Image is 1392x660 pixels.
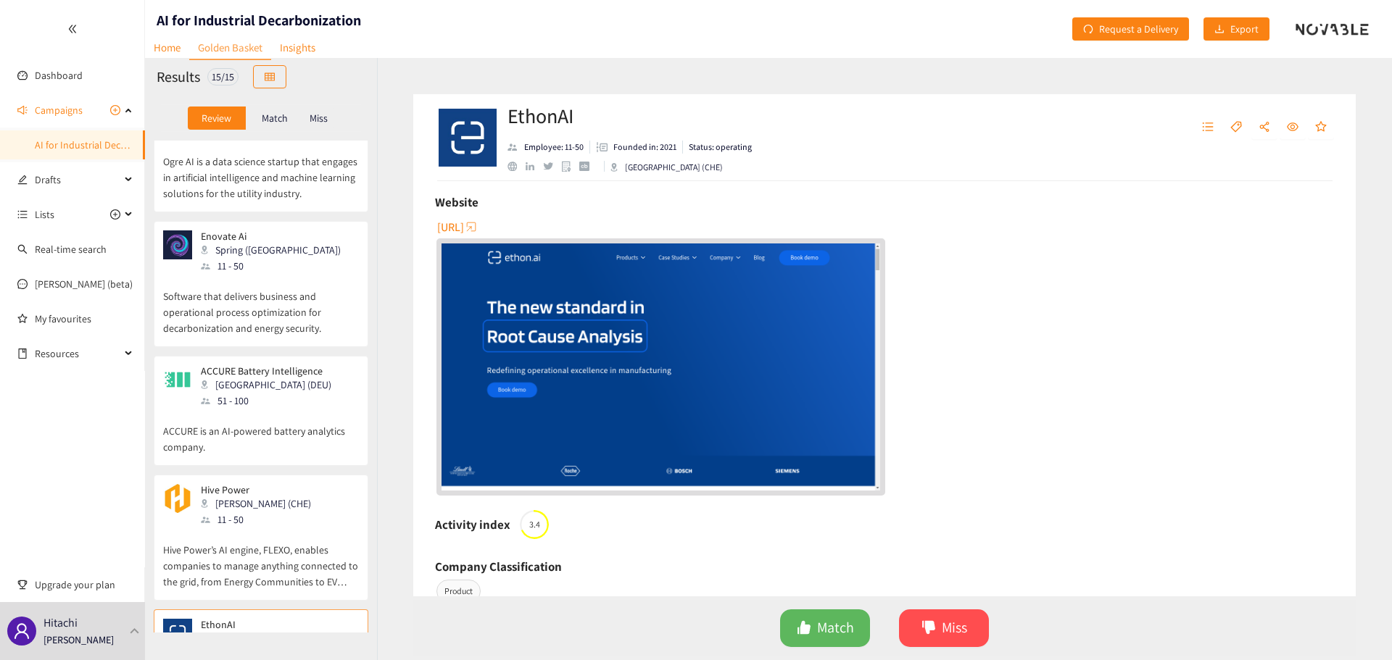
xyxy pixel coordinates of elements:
[35,277,133,291] a: [PERSON_NAME] (beta)
[201,393,340,409] div: 51 - 100
[13,622,30,640] span: user
[797,620,811,637] span: like
[1308,116,1334,139] button: star
[201,619,331,630] p: EthonAI
[67,24,78,34] span: double-left
[35,304,133,333] a: My favourites
[189,36,271,60] a: Golden Basket
[201,242,349,258] div: Spring ([GEOGRAPHIC_DATA])
[590,141,683,154] li: Founded in year
[526,162,543,171] a: linkedin
[253,65,286,88] button: table
[817,617,854,639] span: Match
[899,609,989,647] button: dislikeMiss
[442,243,880,490] a: website
[1230,21,1259,37] span: Export
[201,365,331,377] p: ACCURE Battery Intelligence
[163,527,359,590] p: Hive Power’s AI engine, FLEXO, enables companies to manage anything connected to the grid, from E...
[265,72,275,83] span: table
[201,511,320,527] div: 11 - 50
[1259,121,1270,134] span: share-alt
[1319,590,1392,660] iframe: Chat Widget
[157,10,361,30] h1: AI for Industrial Decarbonization
[207,68,239,85] div: 15 / 15
[543,162,561,170] a: twitter
[202,112,231,124] p: Review
[163,274,359,336] p: Software that delivers business and operational process optimization for decarbonization and ener...
[1099,21,1178,37] span: Request a Delivery
[1203,17,1269,41] button: downloadExport
[683,141,752,154] li: Status
[35,69,83,82] a: Dashboard
[436,580,481,603] span: Product
[35,570,133,599] span: Upgrade your plan
[163,484,192,513] img: Snapshot of the company's website
[163,139,359,201] p: Ogre AI is a data science startup that engages in artificial intelligence and machine learning so...
[435,514,510,535] h6: Activity index
[145,36,189,59] a: Home
[35,138,175,151] a: AI for Industrial Decarbonization
[17,175,28,185] span: edit
[35,200,54,229] span: Lists
[435,556,562,577] h6: Company Classification
[1083,24,1093,35] span: redo
[262,112,288,124] p: Match
[157,67,200,87] h2: Results
[43,614,78,632] p: Hitachi
[1214,24,1225,35] span: download
[1251,116,1277,139] button: share-alt
[35,339,120,368] span: Resources
[921,620,936,637] span: dislike
[110,209,120,220] span: plus-circle
[163,409,359,455] p: ACCURE is an AI-powered battery analytics company.
[562,161,580,172] a: google maps
[524,141,584,154] p: Employee: 11-50
[201,230,341,242] p: Enovate Ai
[201,377,340,393] div: [GEOGRAPHIC_DATA] (DEU)
[17,105,28,115] span: sound
[17,209,28,220] span: unordered-list
[437,218,464,236] span: [URL]
[442,243,880,490] img: Snapshot of the Company's website
[43,632,114,648] p: [PERSON_NAME]
[1287,121,1298,134] span: eye
[507,162,526,171] a: website
[271,36,324,59] a: Insights
[110,105,120,115] span: plus-circle
[163,619,192,648] img: Snapshot of the company's website
[35,165,120,194] span: Drafts
[942,617,967,639] span: Miss
[310,112,328,124] p: Miss
[1195,116,1221,139] button: unordered-list
[17,348,28,359] span: book
[163,365,192,394] img: Snapshot of the company's website
[17,580,28,590] span: trophy
[1315,121,1327,134] span: star
[1280,116,1306,139] button: eye
[613,141,676,154] p: Founded in: 2021
[437,215,478,238] button: [URL]
[507,141,590,154] li: Employees
[1202,121,1214,134] span: unordered-list
[201,630,339,646] div: [GEOGRAPHIC_DATA] (CHE)
[35,96,83,125] span: Campaigns
[1319,590,1392,660] div: チャットウィジェット
[520,520,549,529] span: 3.4
[579,162,597,171] a: crunchbase
[1072,17,1189,41] button: redoRequest a Delivery
[507,101,752,130] h2: EthonAI
[435,191,478,213] h6: Website
[780,609,870,647] button: likeMatch
[35,243,107,256] a: Real-time search
[201,496,320,511] div: [PERSON_NAME] (CHE)
[439,109,497,167] img: Company Logo
[689,141,752,154] p: Status: operating
[1230,121,1242,134] span: tag
[163,230,192,259] img: Snapshot of the company's website
[201,258,349,274] div: 11 - 50
[610,161,723,174] div: [GEOGRAPHIC_DATA] (CHE)
[201,484,311,496] p: Hive Power
[1223,116,1249,139] button: tag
